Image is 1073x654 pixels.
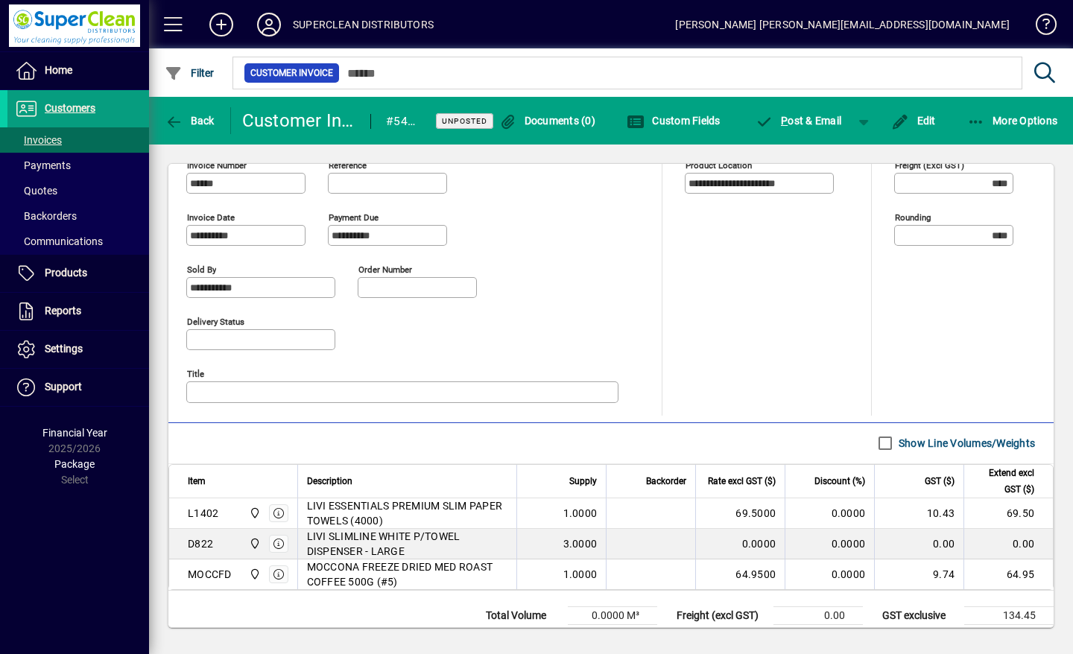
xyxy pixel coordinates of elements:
span: Edit [891,115,936,127]
span: Invoices [15,134,62,146]
span: Customer Invoice [250,66,333,80]
mat-label: Delivery status [187,316,244,326]
div: SUPERCLEAN DISTRIBUTORS [293,13,434,36]
div: 69.5000 [705,506,776,521]
button: Profile [245,11,293,38]
span: GST ($) [925,473,955,489]
span: Extend excl GST ($) [973,465,1034,498]
button: Documents (0) [495,107,599,134]
span: Communications [15,235,103,247]
a: Backorders [7,203,149,229]
td: 0.0000 Kg [568,624,657,642]
span: Home [45,64,72,76]
app-page-header-button: Back [149,107,231,134]
span: Products [45,267,87,279]
span: Description [307,473,352,489]
div: 64.9500 [705,567,776,582]
td: 69.50 [963,498,1053,529]
span: Payments [15,159,71,171]
td: Freight (excl GST) [669,606,773,624]
span: Reports [45,305,81,317]
label: Show Line Volumes/Weights [896,436,1035,451]
td: 64.95 [963,559,1053,589]
mat-label: Order number [358,264,412,274]
td: 9.74 [874,559,963,589]
span: Documents (0) [498,115,595,127]
span: Financial Year [42,427,107,439]
div: Customer Invoice [242,109,356,133]
td: 20.17 [964,624,1054,642]
td: Total Volume [478,606,568,624]
span: Superclean Distributors [245,566,262,582]
mat-label: Reference [329,159,367,170]
span: Rate excl GST ($) [708,473,776,489]
a: Support [7,369,149,406]
td: GST [875,624,964,642]
span: Backorders [15,210,77,222]
a: Communications [7,229,149,254]
td: 0.0000 [785,559,874,589]
span: Support [45,381,82,393]
div: L1402 [188,506,218,521]
span: Superclean Distributors [245,536,262,552]
td: 0.0000 [785,498,874,529]
button: Edit [887,107,940,134]
button: More Options [963,107,1062,134]
span: Package [54,458,95,470]
span: Discount (%) [814,473,865,489]
span: Quotes [15,185,57,197]
td: 10.43 [874,498,963,529]
td: 0.00 [773,606,863,624]
button: Add [197,11,245,38]
a: Knowledge Base [1025,3,1054,51]
div: MOCCFD [188,567,232,582]
span: 1.0000 [563,506,598,521]
td: 0.0000 [785,529,874,559]
td: 0.00 [773,624,863,642]
mat-label: Invoice date [187,212,235,222]
mat-label: Freight (excl GST) [895,159,964,170]
td: 0.0000 M³ [568,606,657,624]
button: Custom Fields [623,107,724,134]
mat-label: Sold by [187,264,216,274]
mat-label: Invoice number [187,159,247,170]
div: D822 [188,536,213,551]
span: Customers [45,102,95,114]
button: Back [161,107,218,134]
td: Rounding [669,624,773,642]
button: Filter [161,60,218,86]
a: Reports [7,293,149,330]
td: GST exclusive [875,606,964,624]
span: MOCCONA FREEZE DRIED MED ROAST COFFEE 500G (#5) [307,559,508,589]
span: LIVI ESSENTIALS PREMIUM SLIM PAPER TOWELS (4000) [307,498,508,528]
a: Payments [7,153,149,178]
span: ost & Email [756,115,842,127]
td: 0.00 [874,529,963,559]
span: Supply [569,473,597,489]
span: Backorder [646,473,686,489]
button: Post & Email [748,107,849,134]
td: 0.00 [963,529,1053,559]
td: Total Weight [478,624,568,642]
span: Filter [165,67,215,79]
div: #543657 [386,109,417,133]
span: More Options [967,115,1058,127]
a: Products [7,255,149,292]
span: Unposted [442,116,487,126]
mat-label: Payment due [329,212,379,222]
span: Settings [45,343,83,355]
td: 134.45 [964,606,1054,624]
mat-label: Product location [686,159,752,170]
mat-label: Title [187,368,204,378]
a: Quotes [7,178,149,203]
span: 1.0000 [563,567,598,582]
span: Item [188,473,206,489]
span: LIVI SLIMLINE WHITE P/TOWEL DISPENSER - LARGE [307,529,508,559]
a: Home [7,52,149,89]
span: 3.0000 [563,536,598,551]
div: [PERSON_NAME] [PERSON_NAME][EMAIL_ADDRESS][DOMAIN_NAME] [675,13,1010,36]
span: Superclean Distributors [245,505,262,521]
mat-label: Rounding [895,212,931,222]
span: P [781,115,788,127]
a: Invoices [7,127,149,153]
